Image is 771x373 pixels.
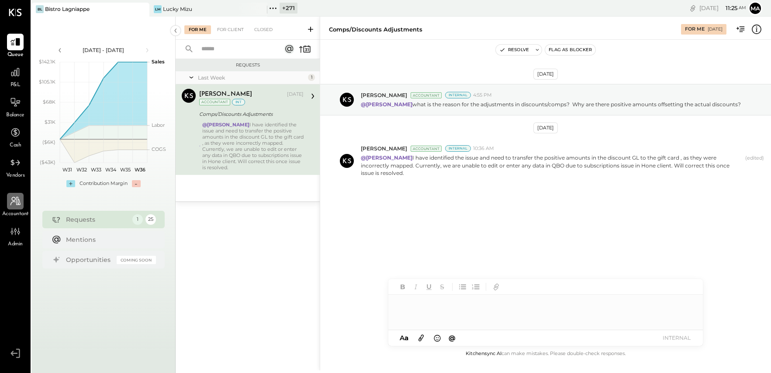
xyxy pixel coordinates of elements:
[232,99,245,105] div: int
[308,74,315,81] div: 1
[152,146,166,152] text: COGS
[132,214,143,225] div: 1
[361,154,412,161] strong: @[PERSON_NAME]
[66,215,128,224] div: Requests
[7,51,24,59] span: Queue
[145,214,156,225] div: 25
[699,4,746,12] div: [DATE]
[120,167,131,173] text: W35
[36,5,44,13] div: BL
[361,101,741,108] p: what is the reason for the adjustments in discounts/comps? Why are there positive amounts offsett...
[76,167,87,173] text: W32
[39,59,55,65] text: $142.1K
[39,79,55,85] text: $105.1K
[184,25,211,34] div: For Me
[491,281,502,293] button: Add URL
[397,333,411,343] button: Aa
[43,99,55,105] text: $68K
[154,5,162,13] div: LM
[66,235,152,244] div: Mentions
[685,26,705,33] div: For Me
[533,69,558,80] div: [DATE]
[199,99,230,105] div: Accountant
[329,25,422,34] div: Comps/Discounts Adjustments
[8,241,23,248] span: Admin
[10,142,21,150] span: Cash
[0,223,30,248] a: Admin
[533,122,558,133] div: [DATE]
[280,3,297,14] div: + 271
[545,45,595,55] button: Flag as Blocker
[496,45,532,55] button: Resolve
[287,91,304,98] div: [DATE]
[152,122,165,128] text: Labor
[473,92,492,99] span: 4:55 PM
[202,122,304,171] div: I have identified the issue and need to transfer the positive amounts in the discount GL to the g...
[0,124,30,150] a: Cash
[745,155,764,176] span: (edited)
[105,167,117,173] text: W34
[45,5,90,13] div: Bistro Lagniappe
[66,180,75,187] div: +
[397,281,408,293] button: Bold
[361,101,412,108] strong: @[PERSON_NAME]
[659,332,694,344] button: INTERNAL
[80,180,128,187] div: Contribution Margin
[198,74,306,81] div: Last Week
[423,281,435,293] button: Underline
[132,180,141,187] div: -
[411,92,442,98] div: Accountant
[117,256,156,264] div: Coming Soon
[0,34,30,59] a: Queue
[473,145,494,152] span: 10:36 AM
[748,1,762,15] button: MA
[411,146,442,152] div: Accountant
[361,154,742,176] p: I have identified the issue and need to transfer the positive amounts in the discount GL to the g...
[0,64,30,89] a: P&L
[0,94,30,119] a: Balance
[91,167,101,173] text: W33
[445,145,471,152] div: Internal
[361,145,407,152] span: [PERSON_NAME]
[0,154,30,180] a: Vendors
[199,90,252,99] div: [PERSON_NAME]
[213,25,248,34] div: For Client
[436,281,448,293] button: Strikethrough
[446,332,458,343] button: @
[410,281,422,293] button: Italic
[42,139,55,145] text: ($6K)
[457,281,468,293] button: Unordered List
[180,62,315,68] div: Requests
[449,334,456,342] span: @
[134,167,145,173] text: W36
[45,119,55,125] text: $31K
[62,167,72,173] text: W31
[708,26,723,32] div: [DATE]
[40,159,55,165] text: ($43K)
[202,122,249,128] strong: @[PERSON_NAME]
[405,334,408,342] span: a
[445,92,471,98] div: Internal
[163,5,192,13] div: Lucky Mizu
[470,281,481,293] button: Ordered List
[250,25,277,34] div: Closed
[6,112,24,119] span: Balance
[199,110,301,119] div: Comps/Discounts Adjustments
[10,81,21,89] span: P&L
[6,172,25,180] span: Vendors
[152,59,165,65] text: Sales
[0,193,30,218] a: Accountant
[66,255,112,264] div: Opportunities
[361,91,407,99] span: [PERSON_NAME]
[66,46,141,54] div: [DATE] - [DATE]
[688,3,697,13] div: copy link
[2,210,29,218] span: Accountant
